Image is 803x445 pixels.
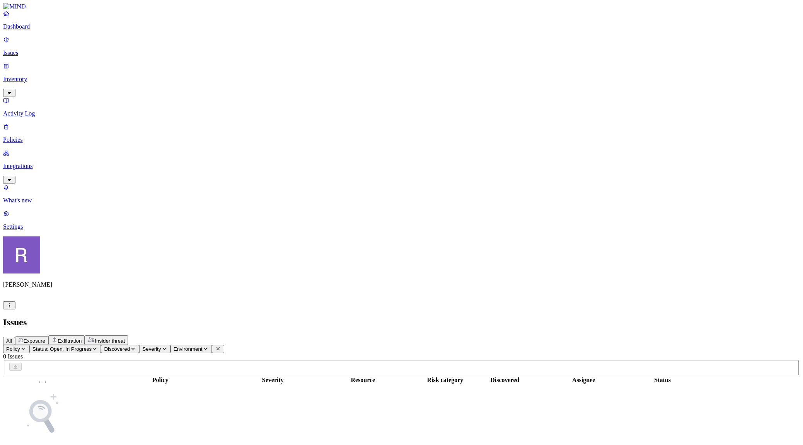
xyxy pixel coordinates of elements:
p: Dashboard [3,23,800,30]
a: MIND [3,3,800,10]
span: Environment [174,346,203,352]
p: Integrations [3,163,800,170]
button: Select all [39,381,46,383]
a: Integrations [3,149,800,183]
a: What's new [3,184,800,204]
a: Policies [3,123,800,143]
span: Discovered [104,346,130,352]
a: Dashboard [3,10,800,30]
img: Rich Thompson [3,236,40,273]
span: Exfiltration [58,338,82,344]
span: Exposure [24,338,45,344]
a: Issues [3,36,800,56]
span: 0 Issues [3,353,23,360]
div: Risk category [420,377,470,384]
a: Settings [3,210,800,230]
p: Issues [3,49,800,56]
span: Insider threat [95,338,125,344]
p: Policies [3,136,800,143]
img: NoSearchResult [19,391,66,437]
div: Resource [307,377,418,384]
span: Policy [6,346,20,352]
a: Inventory [3,63,800,96]
div: Assignee [539,377,628,384]
p: [PERSON_NAME] [3,281,800,288]
p: Inventory [3,76,800,83]
a: Activity Log [3,97,800,117]
img: MIND [3,3,26,10]
h2: Issues [3,317,800,328]
p: Settings [3,223,800,230]
span: Status: Open, In Progress [32,346,92,352]
div: Policy [82,377,238,384]
div: Status [629,377,696,384]
span: Severity [142,346,161,352]
div: Discovered [472,377,538,384]
span: All [6,338,12,344]
p: Activity Log [3,110,800,117]
div: Severity [240,377,306,384]
p: What's new [3,197,800,204]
